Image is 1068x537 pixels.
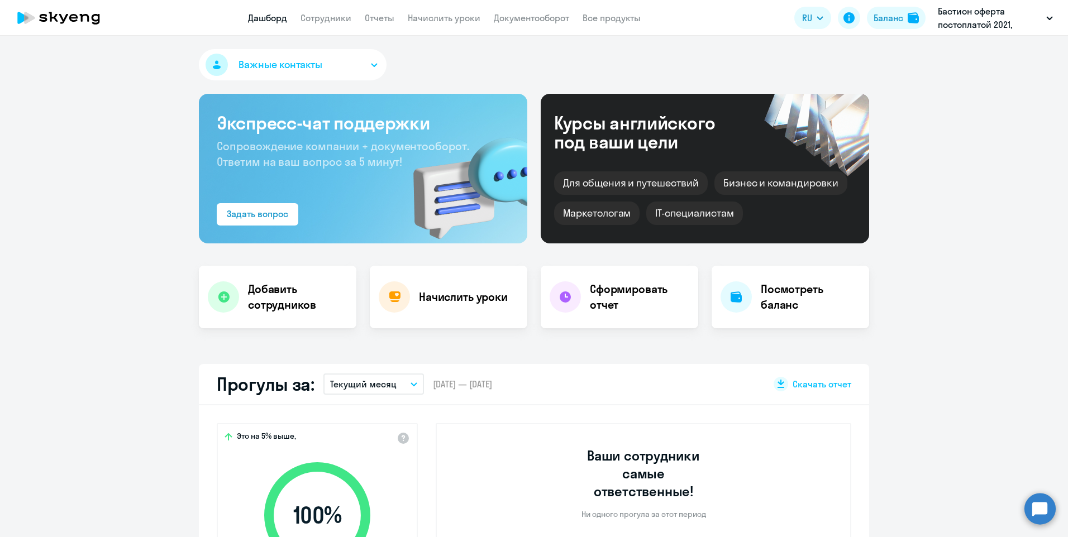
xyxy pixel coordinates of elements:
button: Текущий месяц [323,373,424,395]
h3: Ваши сотрудники самые ответственные! [572,447,716,500]
span: 100 % [253,502,382,529]
button: RU [794,7,831,29]
img: balance [908,12,919,23]
img: bg-img [397,118,527,243]
div: Бизнес и командировки [714,171,847,195]
a: Документооборот [494,12,569,23]
a: Все продукты [583,12,641,23]
p: Ни одного прогула за этот период [581,509,706,519]
div: Задать вопрос [227,207,288,220]
div: Для общения и путешествий [554,171,708,195]
button: Задать вопрос [217,203,298,226]
div: Баланс [874,11,903,25]
div: Курсы английского под ваши цели [554,113,745,151]
button: Бастион оферта постоплатой 2021, БАСТИОН, АО [932,4,1059,31]
span: Скачать отчет [793,378,851,390]
a: Начислить уроки [408,12,480,23]
div: IT-специалистам [646,202,742,225]
span: Это на 5% выше, [237,431,296,444]
h4: Посмотреть баланс [761,281,860,313]
p: Текущий месяц [330,377,397,391]
span: Сопровождение компании + документооборот. Ответим на ваш вопрос за 5 минут! [217,139,469,169]
span: [DATE] — [DATE] [433,378,492,390]
span: RU [802,11,812,25]
a: Дашборд [248,12,287,23]
h4: Сформировать отчет [590,281,689,313]
a: Сотрудники [301,12,351,23]
h4: Добавить сотрудников [248,281,347,313]
button: Балансbalance [867,7,926,29]
h4: Начислить уроки [419,289,508,305]
p: Бастион оферта постоплатой 2021, БАСТИОН, АО [938,4,1042,31]
div: Маркетологам [554,202,640,225]
button: Важные контакты [199,49,387,80]
h2: Прогулы за: [217,373,314,395]
a: Отчеты [365,12,394,23]
span: Важные контакты [239,57,322,72]
h3: Экспресс-чат поддержки [217,112,509,134]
